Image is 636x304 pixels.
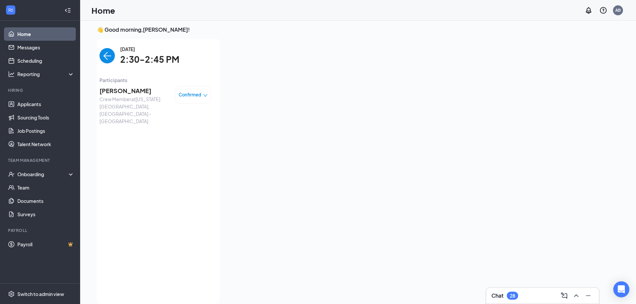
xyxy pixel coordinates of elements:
a: Home [17,27,74,41]
h3: Chat [491,292,503,299]
a: Messages [17,41,74,54]
h1: Home [91,5,115,16]
svg: WorkstreamLogo [7,7,14,13]
a: Sourcing Tools [17,111,74,124]
a: Team [17,181,74,194]
button: Minimize [583,290,594,301]
svg: Analysis [8,71,15,77]
span: down [203,93,208,98]
a: Job Postings [17,124,74,137]
h3: 👋 Good morning, [PERSON_NAME] ! [97,26,599,33]
svg: Notifications [585,6,593,14]
span: Participants [99,76,211,84]
svg: Settings [8,291,15,297]
div: Reporting [17,71,75,77]
div: 28 [510,293,515,299]
button: ComposeMessage [559,290,570,301]
a: Talent Network [17,137,74,151]
svg: UserCheck [8,171,15,178]
svg: Minimize [584,292,592,300]
span: [DATE] [120,45,179,53]
span: Confirmed [179,91,201,98]
a: Documents [17,194,74,208]
div: Payroll [8,228,73,233]
a: Surveys [17,208,74,221]
div: Onboarding [17,171,69,178]
a: Scheduling [17,54,74,67]
a: Applicants [17,97,74,111]
button: back-button [99,48,115,63]
div: AB [615,7,621,13]
button: ChevronUp [571,290,582,301]
a: PayrollCrown [17,238,74,251]
svg: QuestionInfo [599,6,607,14]
svg: ChevronUp [572,292,580,300]
svg: Collapse [64,7,71,14]
span: [PERSON_NAME] [99,86,170,95]
svg: ComposeMessage [560,292,568,300]
div: Open Intercom Messenger [613,281,629,297]
div: Switch to admin view [17,291,64,297]
div: Team Management [8,158,73,163]
span: Crew Member at [US_STATE][GEOGRAPHIC_DATA], [GEOGRAPHIC_DATA] - [GEOGRAPHIC_DATA] [99,95,170,125]
div: Hiring [8,87,73,93]
span: 2:30-2:45 PM [120,53,179,66]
